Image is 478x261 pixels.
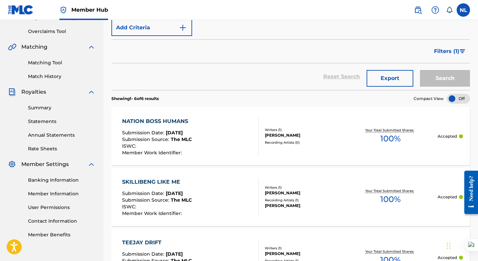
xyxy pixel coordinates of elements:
span: Member Work Identifier : [122,210,183,216]
div: Notifications [446,7,453,13]
span: The MLC [171,136,192,142]
a: Banking Information [28,177,95,184]
div: SKILLIBENG LIKE ME [122,178,192,186]
span: ISWC : [122,143,138,149]
span: [DATE] [166,130,183,136]
p: Showing 1 - 6 of 6 results [111,96,159,102]
img: MLC Logo [8,5,34,15]
a: SKILLIBENG LIKE MESubmission Date:[DATE]Submission Source:The MLCISWC:Member Work Identifier:Writ... [111,168,470,226]
a: Statements [28,118,95,125]
a: Match History [28,73,95,80]
a: Annual Statements [28,132,95,139]
img: expand [87,88,95,96]
p: Accepted [438,133,457,139]
button: Export [367,70,413,87]
div: Drag [447,236,451,256]
span: 100 % [380,193,401,205]
span: Submission Date : [122,190,166,196]
span: 100 % [380,133,401,145]
span: Submission Date : [122,251,166,257]
div: User Menu [457,3,470,17]
a: NATION BOSS HUMANSSubmission Date:[DATE]Submission Source:The MLCISWC:Member Work Identifier:Writ... [111,107,470,165]
span: ISWC : [122,204,138,210]
a: Matching Tool [28,59,95,66]
p: Your Total Submitted Shares: [365,188,416,193]
div: Writers ( 1 ) [265,246,344,251]
img: expand [87,160,95,168]
a: Contact Information [28,218,95,225]
img: expand [87,43,95,51]
div: NATION BOSS HUMANS [122,117,192,125]
span: Member Settings [21,160,69,168]
img: filter [460,49,465,53]
a: Member Benefits [28,231,95,238]
span: [DATE] [166,251,183,257]
a: Summary [28,104,95,111]
span: The MLC [171,197,192,203]
div: Help [429,3,442,17]
p: Accepted [438,194,457,200]
div: TEEJAY DRIFT [122,239,192,247]
a: Member Information [28,190,95,197]
div: Recording Artists ( 0 ) [265,140,344,145]
button: Filters (1) [430,43,470,60]
img: help [431,6,439,14]
a: User Permissions [28,204,95,211]
div: [PERSON_NAME] [265,132,344,138]
button: Add Criteria [111,19,192,36]
img: Royalties [8,88,16,96]
img: Top Rightsholder [59,6,67,14]
span: Filters ( 1 ) [434,47,459,55]
img: search [414,6,422,14]
div: Recording Artists ( 1 ) [265,198,344,203]
img: 9d2ae6d4665cec9f34b9.svg [179,24,187,32]
a: Overclaims Tool [28,28,95,35]
p: Your Total Submitted Shares: [365,249,416,254]
span: Submission Source : [122,136,171,142]
iframe: Resource Center [459,166,478,219]
span: [DATE] [166,190,183,196]
div: [PERSON_NAME] [265,251,344,257]
a: Rate Sheets [28,145,95,152]
div: [PERSON_NAME] [265,203,344,209]
img: Matching [8,43,16,51]
iframe: Chat Widget [445,229,478,261]
span: Member Hub [71,6,108,14]
span: Member Work Identifier : [122,150,183,156]
p: Accepted [438,255,457,261]
a: Public Search [411,3,425,17]
span: Submission Date : [122,130,166,136]
span: Matching [21,43,47,51]
img: Member Settings [8,160,16,168]
p: Your Total Submitted Shares: [365,128,416,133]
span: Compact View [414,96,444,102]
div: Writers ( 1 ) [265,185,344,190]
div: Writers ( 1 ) [265,127,344,132]
div: [PERSON_NAME] [265,190,344,196]
span: Royalties [21,88,46,96]
span: Submission Source : [122,197,171,203]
